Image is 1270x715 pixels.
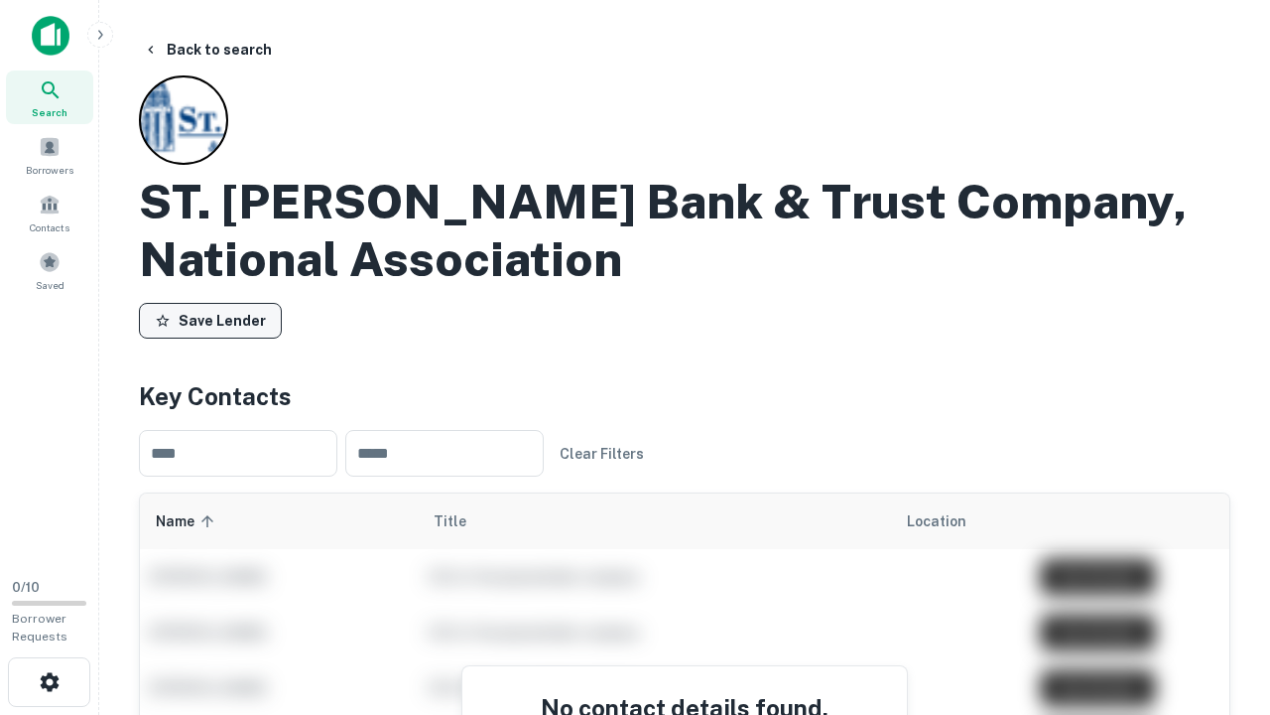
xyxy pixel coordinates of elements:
a: Contacts [6,186,93,239]
button: Back to search [135,32,280,68]
a: Saved [6,243,93,297]
a: Borrowers [6,128,93,182]
span: 0 / 10 [12,580,40,595]
span: Borrower Requests [12,612,67,643]
iframe: Chat Widget [1171,556,1270,651]
h4: Key Contacts [139,378,1230,414]
span: Contacts [30,219,69,235]
button: Save Lender [139,303,282,339]
h2: ST. [PERSON_NAME] Bank & Trust Company, National Association [139,173,1230,287]
span: Borrowers [26,162,73,178]
span: Saved [36,277,64,293]
span: Search [32,104,67,120]
a: Search [6,71,93,124]
img: capitalize-icon.png [32,16,69,56]
button: Clear Filters [552,436,652,472]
